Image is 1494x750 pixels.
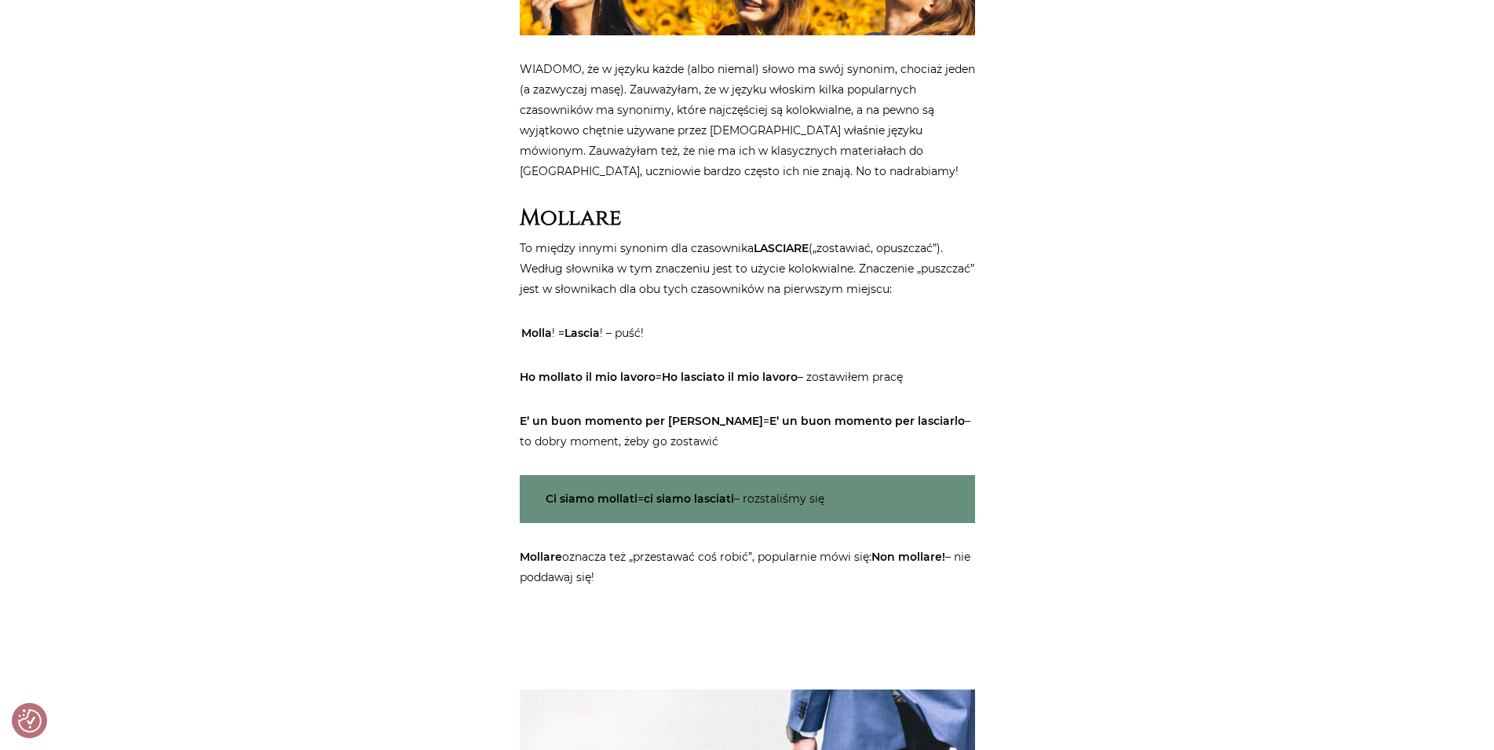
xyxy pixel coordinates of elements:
strong: Ho lasciato il mio lavoro [662,370,798,384]
p: WIADOMO, że w języku każde (albo niemal) słowo ma swój synonim, chociaż jeden (a zazwyczaj masę).... [520,59,975,181]
strong: Non mollare! [871,550,945,564]
strong: E’ un buon momento per [PERSON_NAME] [520,414,763,428]
p: = – zostawiłem pracę [520,367,975,387]
strong: Lascia [564,326,600,340]
strong: Mollare [520,203,621,232]
strong: Ho mollato il mio lavoro [520,370,656,384]
img: Revisit consent button [18,709,42,733]
p: To między innymi synonim dla czasownika („zostawiać, opuszczać”). Według słownika w tym znaczeniu... [520,238,975,299]
strong: E’ un buon momento per lasciarlo [769,414,965,428]
p: = – to dobry moment, żeby go zostawić [520,411,975,452]
strong: Ci siamo mollati [546,492,637,506]
strong: LASCIARE [754,241,809,255]
p: = – rozstaliśmy się [520,475,975,523]
p: oznacza też „przestawać coś robić”, popularnie mówi się: – nie poddawaj się! [520,547,975,587]
mark: ! = ! – puść! [520,324,647,342]
strong: ci siamo lasciati [644,492,734,506]
strong: Molla [521,326,552,340]
strong: Mollare [520,550,562,564]
button: Preferencje co do zgód [18,709,42,733]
